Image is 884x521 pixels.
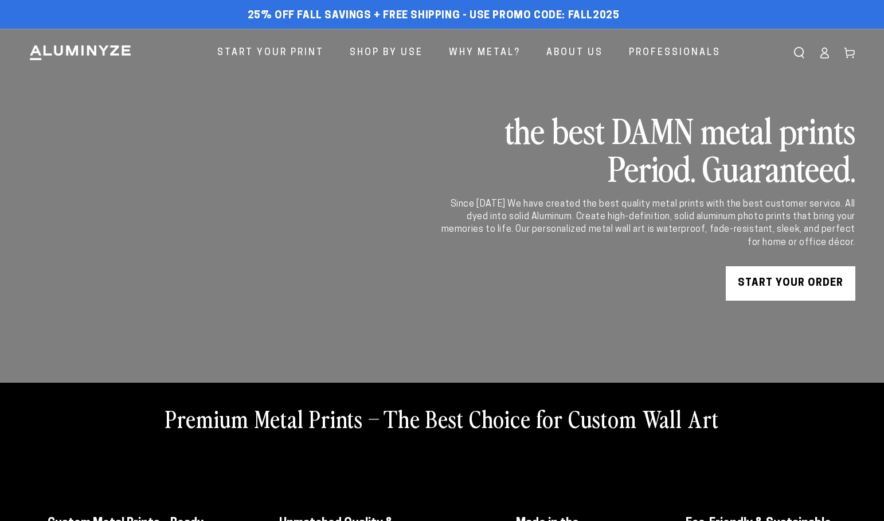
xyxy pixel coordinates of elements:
img: Aluminyze [29,44,132,61]
div: Since [DATE] We have created the best quality metal prints with the best customer service. All dy... [439,198,855,250]
a: Shop By Use [341,38,432,68]
a: Why Metal? [440,38,529,68]
summary: Search our site [787,40,812,65]
a: About Us [538,38,612,68]
a: Start Your Print [209,38,333,68]
a: START YOUR Order [726,266,855,301]
span: Why Metal? [449,45,521,61]
span: About Us [546,45,603,61]
a: Professionals [620,38,729,68]
span: 25% off FALL Savings + Free Shipping - Use Promo Code: FALL2025 [248,10,620,22]
h2: Premium Metal Prints – The Best Choice for Custom Wall Art [165,403,719,433]
h2: the best DAMN metal prints Period. Guaranteed. [439,111,855,186]
span: Start Your Print [217,45,324,61]
span: Shop By Use [350,45,423,61]
span: Professionals [629,45,721,61]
